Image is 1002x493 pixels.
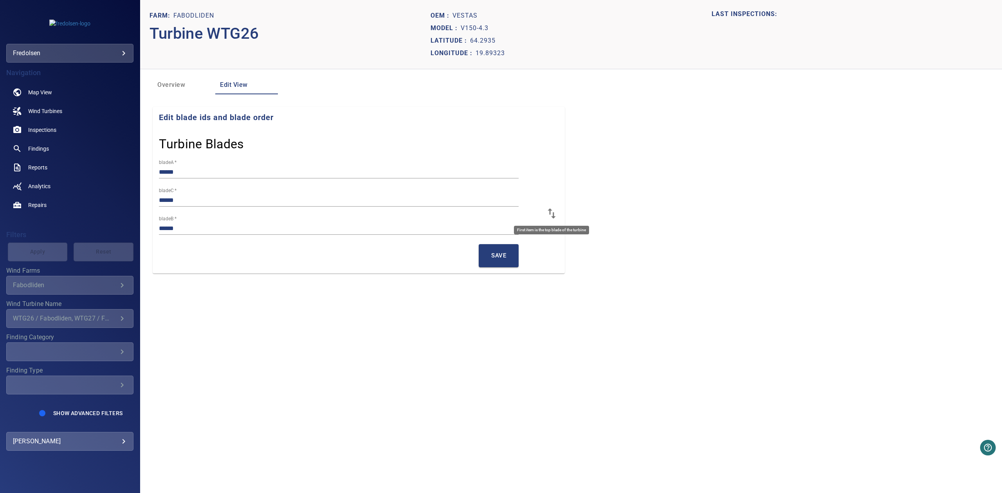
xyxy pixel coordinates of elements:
label: Wind Turbine Name [6,301,133,307]
span: Inspections [28,126,56,134]
label: bladeA [159,160,177,165]
div: Wind Farms [6,276,133,295]
a: windturbines noActive [6,102,133,121]
span: Save [491,250,506,261]
label: Finding Category [6,334,133,340]
a: reports noActive [6,158,133,177]
span: Overview [157,79,211,90]
p: Latitude : [431,36,470,45]
p: Farm: [150,11,173,20]
span: Edit View [220,79,273,90]
p: Fabodliden [173,11,214,20]
img: fredolsen-logo [49,20,90,27]
div: WTG26 / Fabodliden, WTG27 / Fabodliden, WTG28 / Fabodliden, WTG29 / Fabodliden [13,315,117,322]
span: Findings [28,145,49,153]
div: Finding Category [6,342,133,361]
div: fredolsen [13,47,127,59]
p: Vestas [452,11,478,20]
button: Save [479,244,519,267]
span: Wind Turbines [28,107,62,115]
p: 64.2935 [470,36,496,45]
p: Turbine WTG26 [150,22,431,45]
p: Oem : [431,11,452,20]
label: Finding Type [6,367,133,374]
p: 19.89323 [476,49,505,58]
p: Longitude : [431,49,476,58]
a: findings noActive [6,139,133,158]
h4: Navigation [6,69,133,77]
a: repairs noActive [6,196,133,214]
div: fredolsen [6,44,133,63]
h3: Turbine Blades [159,135,559,153]
a: inspections noActive [6,121,133,139]
label: bladeB [159,217,177,221]
span: Analytics [28,182,50,190]
p: V150-4.3 [461,23,488,33]
div: Wind Turbine Name [6,309,133,328]
span: Show Advanced Filters [53,410,123,416]
label: bladeC [159,189,177,193]
div: Finding Type [6,376,133,394]
p: LAST INSPECTIONS: [712,9,993,19]
h3: Edit blade ids and blade order [159,113,559,122]
span: Repairs [28,201,47,209]
a: analytics noActive [6,177,133,196]
div: [PERSON_NAME] [13,435,127,448]
div: Fabodliden [13,281,117,289]
button: Show Advanced Filters [49,407,127,419]
label: Wind Farms [6,268,133,274]
span: Map View [28,88,52,96]
p: Model : [431,23,461,33]
a: map noActive [6,83,133,102]
span: Reports [28,164,47,171]
h4: Filters [6,231,133,239]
